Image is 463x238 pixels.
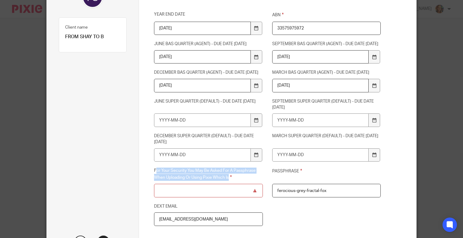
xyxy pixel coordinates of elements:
[154,203,263,209] label: DEXT EMAIL
[154,22,250,35] input: YYYY-MM-DD
[154,98,263,111] label: JUNE SUPER QUARTER (DEFAULT) - DUE DATE [DATE]
[65,24,88,30] label: Client name
[272,113,369,127] input: YYYY-MM-DD
[272,11,381,18] label: ABN
[154,70,263,76] label: DECEMBER BAS QUARTER (AGENT) - DUE DATE [DATE]
[272,70,381,76] label: MARCH BAS QUARTER (AGENT) - DUE DATE [DATE]
[154,50,250,64] input: YYYY-MM-DD
[154,168,263,181] label: For Your Security You May Be Asked For A Passphrase When Uploading Or Using Pixie Which Is
[154,11,263,18] label: YEAR END DATE
[154,133,263,145] label: DECEMBER SUPER QUARTER (DEFAULT) - DUE DATE [DATE]
[272,148,369,162] input: YYYY-MM-DD
[272,41,381,47] label: SEPTEMBER BAS QUARTER (AGENT) - DUE DATE [DATE]
[154,113,250,127] input: YYYY-MM-DD
[154,79,250,92] input: YYYY-MM-DD
[154,41,263,47] label: JUNE BAS QUARTER (AGENT) - DUE DATE [DATE]
[272,133,381,145] label: MARCH SUPER QUARTER (DEFAULT) - DUE DATE [DATE]
[65,34,121,40] p: FROM SHAY TO B
[272,79,369,92] input: YYYY-MM-DD
[272,98,381,111] label: SEPTEMBER SUPER QUARTER (DEFAULT) - DUE DATE [DATE]
[272,50,369,64] input: YYYY-MM-DD
[272,168,381,181] label: PASSPHRASE
[154,148,250,162] input: YYYY-MM-DD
